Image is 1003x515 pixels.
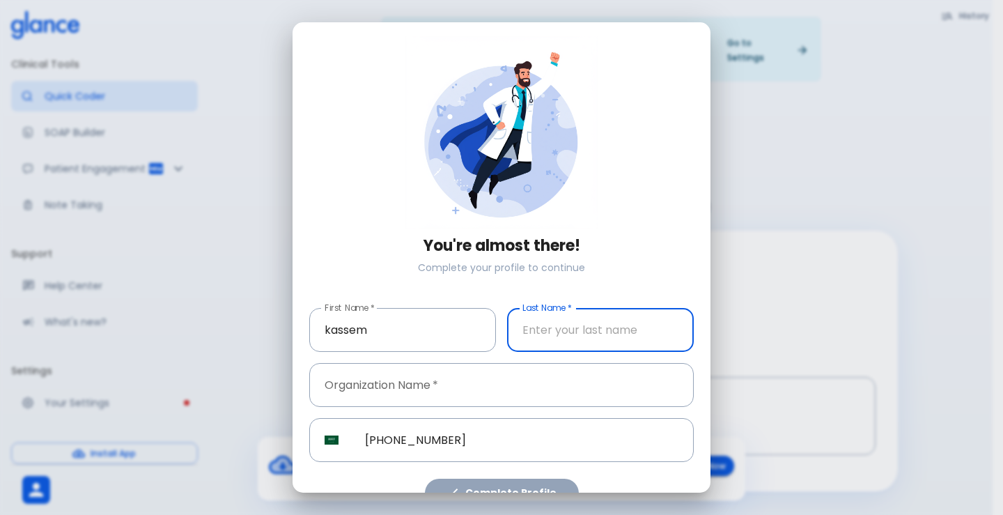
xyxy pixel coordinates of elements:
input: Phone Number [350,418,694,462]
img: unknown [325,436,339,445]
input: Enter your organization name [309,363,694,407]
button: Select country [319,428,344,453]
img: doctor [405,36,598,229]
h3: You're almost there! [309,237,694,255]
p: Complete your profile to continue [309,261,694,275]
input: Enter your last name [507,308,694,352]
input: Enter your first name [309,308,496,352]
